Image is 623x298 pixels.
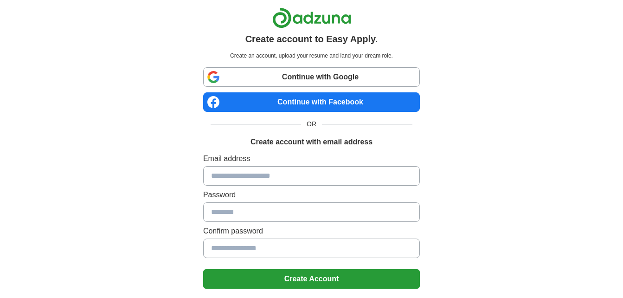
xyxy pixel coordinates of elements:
a: Continue with Google [203,67,420,87]
span: OR [301,119,322,129]
h1: Create account with email address [250,136,373,148]
button: Create Account [203,269,420,289]
h1: Create account to Easy Apply. [245,32,378,46]
img: Adzuna logo [272,7,351,28]
label: Email address [203,153,420,164]
p: Create an account, upload your resume and land your dream role. [205,52,418,60]
a: Continue with Facebook [203,92,420,112]
label: Password [203,189,420,201]
label: Confirm password [203,226,420,237]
